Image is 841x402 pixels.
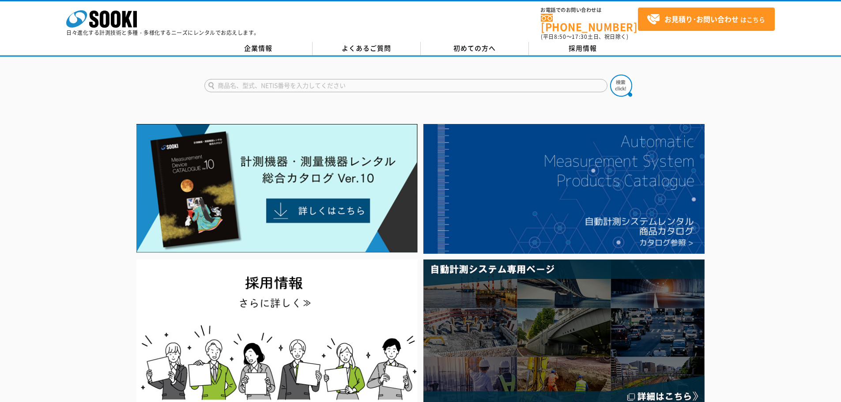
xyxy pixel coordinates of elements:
[136,124,418,253] img: Catalog Ver10
[204,42,313,55] a: 企業情報
[66,30,260,35] p: 日々進化する計測技術と多種・多様化するニーズにレンタルでお応えします。
[541,8,638,13] span: お電話でのお問い合わせは
[541,14,638,32] a: [PHONE_NUMBER]
[638,8,775,31] a: お見積り･お問い合わせはこちら
[541,33,628,41] span: (平日 ～ 土日、祝日除く)
[572,33,588,41] span: 17:30
[554,33,566,41] span: 8:50
[610,75,632,97] img: btn_search.png
[421,42,529,55] a: 初めての方へ
[204,79,607,92] input: 商品名、型式、NETIS番号を入力してください
[647,13,765,26] span: はこちら
[529,42,637,55] a: 採用情報
[453,43,496,53] span: 初めての方へ
[423,124,705,254] img: 自動計測システムカタログ
[313,42,421,55] a: よくあるご質問
[664,14,739,24] strong: お見積り･お問い合わせ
